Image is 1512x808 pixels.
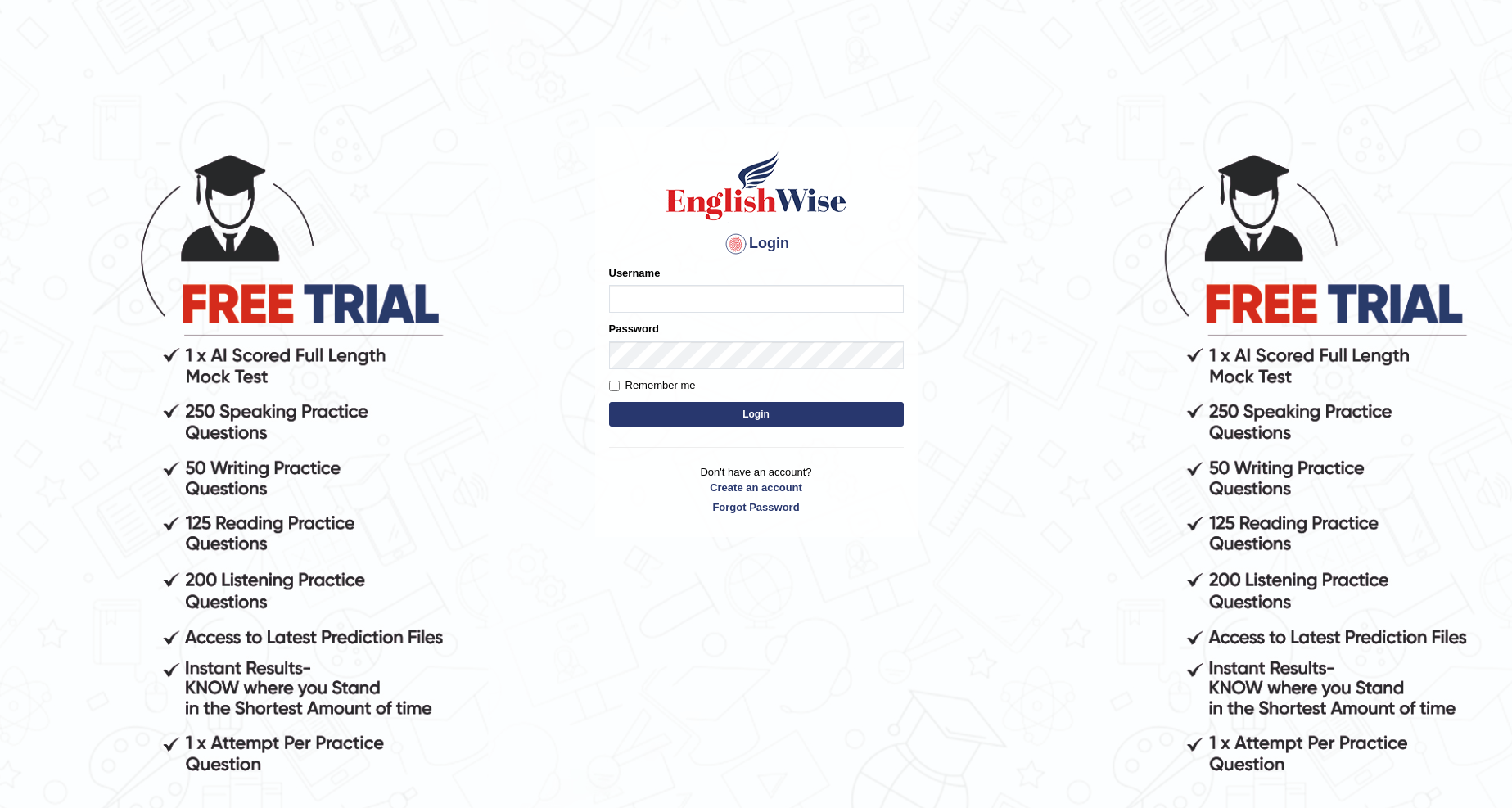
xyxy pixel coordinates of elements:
[609,499,904,515] a: Forgot Password
[609,231,904,257] h4: Login
[609,377,696,394] label: Remember me
[609,480,904,495] a: Create an account
[609,381,620,391] input: Remember me
[609,321,659,336] label: Password
[609,402,904,427] button: Login
[609,464,904,515] p: Don't have an account?
[609,265,661,281] label: Username
[663,149,850,223] img: Logo of English Wise sign in for intelligent practice with AI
